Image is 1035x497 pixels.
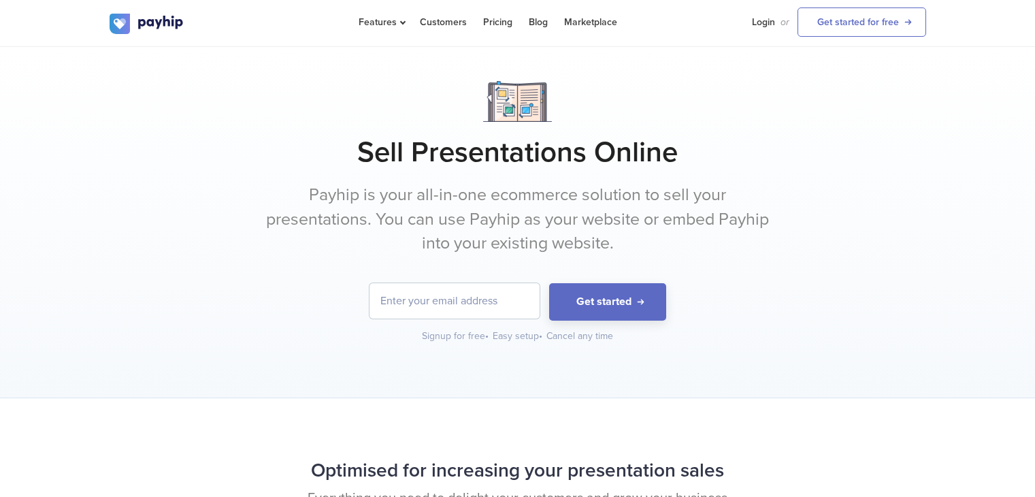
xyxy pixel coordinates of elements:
span: • [485,330,489,342]
div: Cancel any time [546,330,613,343]
h2: Optimised for increasing your presentation sales [110,453,926,489]
button: Get started [549,283,666,321]
span: • [539,330,542,342]
span: Features [359,16,404,28]
h1: Sell Presentations Online [110,135,926,170]
div: Signup for free [422,330,490,343]
p: Payhip is your all-in-one ecommerce solution to sell your presentations. You can use Payhip as yo... [263,183,773,256]
div: Easy setup [493,330,544,343]
input: Enter your email address [369,283,540,319]
img: Notebook.png [483,81,552,122]
img: logo.svg [110,14,184,34]
a: Get started for free [798,7,926,37]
